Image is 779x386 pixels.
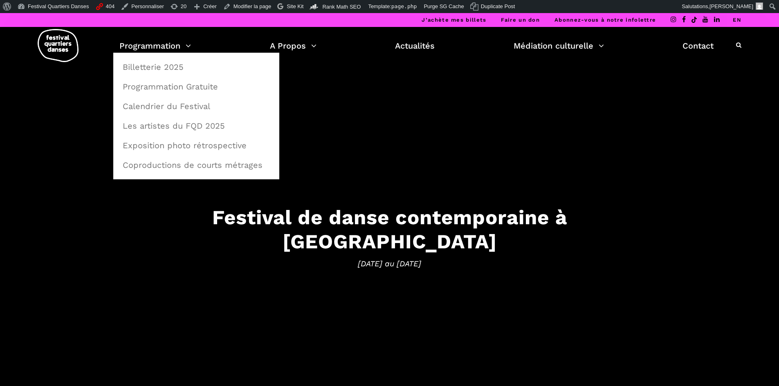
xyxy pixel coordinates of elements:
[118,77,275,96] a: Programmation Gratuite
[514,39,604,53] a: Médiation culturelle
[118,136,275,155] a: Exposition photo rétrospective
[136,205,643,254] h3: Festival de danse contemporaine à [GEOGRAPHIC_DATA]
[395,39,435,53] a: Actualités
[118,97,275,116] a: Calendrier du Festival
[682,39,714,53] a: Contact
[136,257,643,270] span: [DATE] au [DATE]
[118,58,275,76] a: Billetterie 2025
[118,116,275,135] a: Les artistes du FQD 2025
[422,17,486,23] a: J’achète mes billets
[501,17,540,23] a: Faire un don
[287,3,303,9] span: Site Kit
[733,17,741,23] a: EN
[119,39,191,53] a: Programmation
[555,17,656,23] a: Abonnez-vous à notre infolettre
[391,3,417,9] span: page.php
[118,156,275,174] a: Coproductions de courts métrages
[322,4,361,10] span: Rank Math SEO
[270,39,317,53] a: A Propos
[38,29,79,62] img: logo-fqd-med
[709,3,753,9] span: [PERSON_NAME]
